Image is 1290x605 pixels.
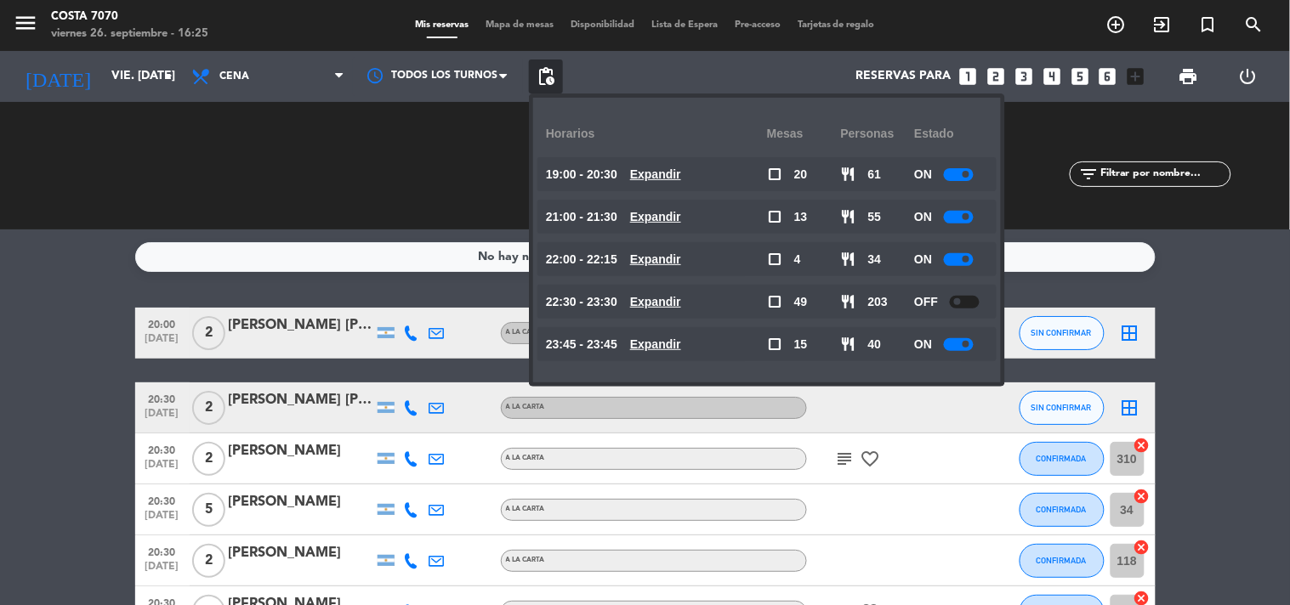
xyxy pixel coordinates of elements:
span: check_box_outline_blank [767,336,782,352]
i: turned_in_not [1198,14,1219,35]
div: LOG OUT [1219,51,1277,102]
button: CONFIRMADA [1020,493,1105,527]
i: subject [835,449,855,469]
span: Tarjetas de regalo [789,20,884,30]
div: viernes 26. septiembre - 16:25 [51,25,208,42]
u: Expandir [630,210,681,223]
span: 5 [192,493,225,527]
span: Pre-acceso [726,20,789,30]
span: A LA CARTA [506,557,545,563]
div: [PERSON_NAME] [PERSON_NAME] atención [229,314,373,336]
i: favorite_border [861,449,881,469]
span: 20:30 [141,439,184,459]
span: [DATE] [141,459,184,478]
i: cancel [1134,539,1151,556]
span: 22:30 - 23:30 [546,292,617,312]
div: personas [841,110,915,157]
u: Expandir [630,337,681,351]
div: Costa 7070 [51,8,208,25]
span: SIN CONFIRMAR [1031,403,1092,412]
span: A LA CARTA [506,455,545,461]
span: 20:30 [141,541,184,561]
span: 2 [192,442,225,476]
span: ON [914,207,932,227]
span: ON [914,335,932,354]
span: CONFIRMADA [1037,454,1087,463]
i: looks_3 [1013,65,1035,88]
span: Mapa de mesas [477,20,562,30]
i: looks_two [985,65,1007,88]
span: 20:30 [141,388,184,408]
div: [PERSON_NAME] [229,440,373,462]
span: 2 [192,544,225,578]
span: restaurant [841,252,856,267]
div: [PERSON_NAME] [229,491,373,513]
span: restaurant [841,209,856,224]
span: pending_actions [536,66,556,87]
i: exit_to_app [1152,14,1173,35]
span: 34 [868,250,882,269]
span: restaurant [841,336,856,352]
span: A LA CARTA [506,404,545,410]
span: Cena [219,71,249,82]
span: 22:00 - 22:15 [546,250,617,269]
i: power_settings_new [1237,66,1258,87]
span: 61 [868,165,882,184]
i: looks_5 [1069,65,1091,88]
span: 2 [192,316,225,350]
i: looks_6 [1097,65,1119,88]
span: 55 [868,207,882,227]
span: check_box_outline_blank [767,209,782,224]
span: Lista de Espera [643,20,726,30]
i: search [1244,14,1264,35]
span: restaurant [841,294,856,309]
span: print [1179,66,1199,87]
span: check_box_outline_blank [767,252,782,267]
i: cancel [1134,437,1151,454]
i: looks_4 [1041,65,1063,88]
u: Expandir [630,167,681,181]
span: ON [914,165,932,184]
span: A LA CARTA [506,506,545,512]
span: check_box_outline_blank [767,167,782,182]
i: cancel [1134,488,1151,505]
div: Horarios [546,110,767,157]
button: SIN CONFIRMAR [1020,316,1105,350]
span: check_box_outline_blank [767,294,782,309]
span: [DATE] [141,408,184,427]
span: 19:00 - 20:30 [546,165,617,184]
button: CONFIRMADA [1020,544,1105,578]
i: add_box [1125,65,1147,88]
span: [DATE] [141,333,184,353]
span: 13 [794,207,808,227]
span: 4 [794,250,801,269]
u: Expandir [630,295,681,308]
span: 15 [794,335,808,354]
span: 203 [868,292,888,312]
span: 49 [794,292,808,312]
span: 20:30 [141,490,184,510]
span: 20:00 [141,314,184,333]
span: CONFIRMADA [1037,556,1087,565]
i: border_all [1120,398,1140,418]
span: 40 [868,335,882,354]
i: filter_list [1078,164,1099,184]
i: add_circle_outline [1106,14,1127,35]
div: [PERSON_NAME] [PERSON_NAME] [229,389,373,411]
span: Mis reservas [406,20,477,30]
span: Disponibilidad [562,20,643,30]
span: CONFIRMADA [1037,505,1087,514]
button: CONFIRMADA [1020,442,1105,476]
input: Filtrar por nombre... [1099,165,1230,184]
div: No hay notas para este servicio. Haz clic para agregar una [478,247,812,267]
i: border_all [1120,323,1140,343]
div: [PERSON_NAME] [229,542,373,564]
button: SIN CONFIRMAR [1020,391,1105,425]
span: SIN CONFIRMAR [1031,328,1092,337]
i: looks_one [957,65,979,88]
span: 21:00 - 21:30 [546,207,617,227]
span: A LA CARTA [506,329,545,336]
span: OFF [914,292,938,312]
span: [DATE] [141,561,184,580]
span: 20 [794,165,808,184]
